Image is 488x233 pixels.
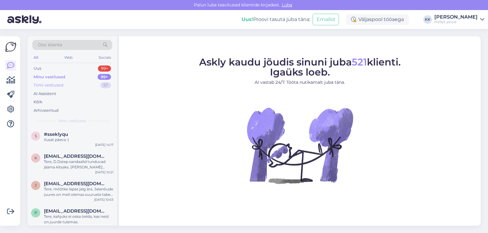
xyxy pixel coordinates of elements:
[313,14,339,25] button: Emailid
[280,2,294,8] span: Luba
[94,225,113,229] div: [DATE] 10:00
[44,159,113,170] div: Tere, D.Dstep sandaalid tunduvad jääma kitsaks. [PERSON_NAME] soovitaks jääda sama mudeli juurde,...
[242,16,253,22] b: Uus!
[434,15,478,19] div: [PERSON_NAME]
[199,56,401,78] span: Askly kaudu jõudis sinuni juba klienti. Igaüks loeb.
[44,181,107,186] span: janndra.saar@gmail.com
[434,15,484,24] a: [PERSON_NAME]Hellyk pood
[98,65,111,72] div: 99+
[44,208,107,214] span: parna.katri@hotmail.com
[423,15,432,24] div: KK
[100,82,111,88] div: 57
[44,137,113,143] div: Ilusat päeva :)
[35,183,37,188] span: j
[94,197,113,202] div: [DATE] 10:03
[38,42,62,48] span: Otsi kliente
[97,54,112,62] div: Socials
[34,210,37,215] span: p
[34,108,59,114] div: Arhiveeritud
[34,91,56,97] div: AI Assistent
[44,214,113,225] div: Tere, kahjuks ei oska öelda, kas neid on juurde tulemas.
[34,99,42,105] div: Kõik
[5,41,16,53] img: Askly Logo
[44,186,113,197] div: Tere, mõõtke lapse jalg ära. Jalanõude juures on meil olemas suuruste tabel, siis on teil lihtsam...
[44,154,107,159] span: keiu343@gmail.com
[34,65,41,72] div: Uus
[34,74,65,80] div: Minu vestlused
[35,134,37,138] span: s
[346,14,409,25] div: Väljaspool tööaega
[352,56,367,68] span: 521
[98,74,111,80] div: 99+
[34,82,63,88] div: Tiimi vestlused
[199,79,401,86] p: AI vastab 24/7. Tööta nutikamalt juba täna.
[95,170,113,175] div: [DATE] 10:21
[242,16,310,23] div: Proovi tasuta juba täna:
[434,19,478,24] div: Hellyk pood
[34,156,37,160] span: k
[245,90,355,200] img: No Chat active
[63,54,74,62] div: Web
[59,118,86,124] span: Minu vestlused
[32,54,39,62] div: All
[95,143,113,147] div: [DATE] 14:17
[44,132,68,137] span: #sseklyqu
